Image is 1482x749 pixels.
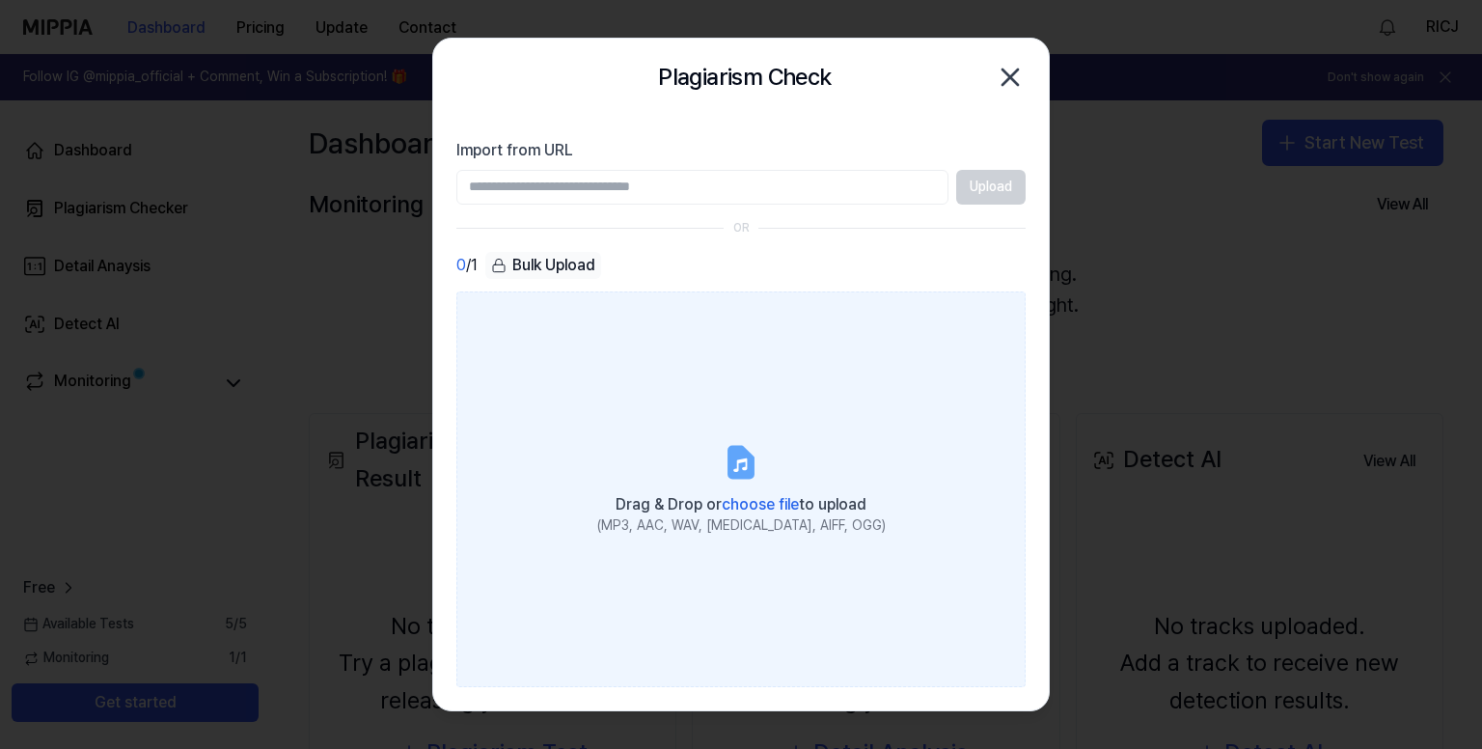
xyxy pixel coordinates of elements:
[722,495,799,513] span: choose file
[658,59,831,96] h2: Plagiarism Check
[485,252,601,279] div: Bulk Upload
[456,139,1026,162] label: Import from URL
[597,516,886,536] div: (MP3, AAC, WAV, [MEDICAL_DATA], AIFF, OGG)
[456,254,466,277] span: 0
[616,495,866,513] span: Drag & Drop or to upload
[485,252,601,280] button: Bulk Upload
[733,220,750,236] div: OR
[456,252,478,280] div: / 1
